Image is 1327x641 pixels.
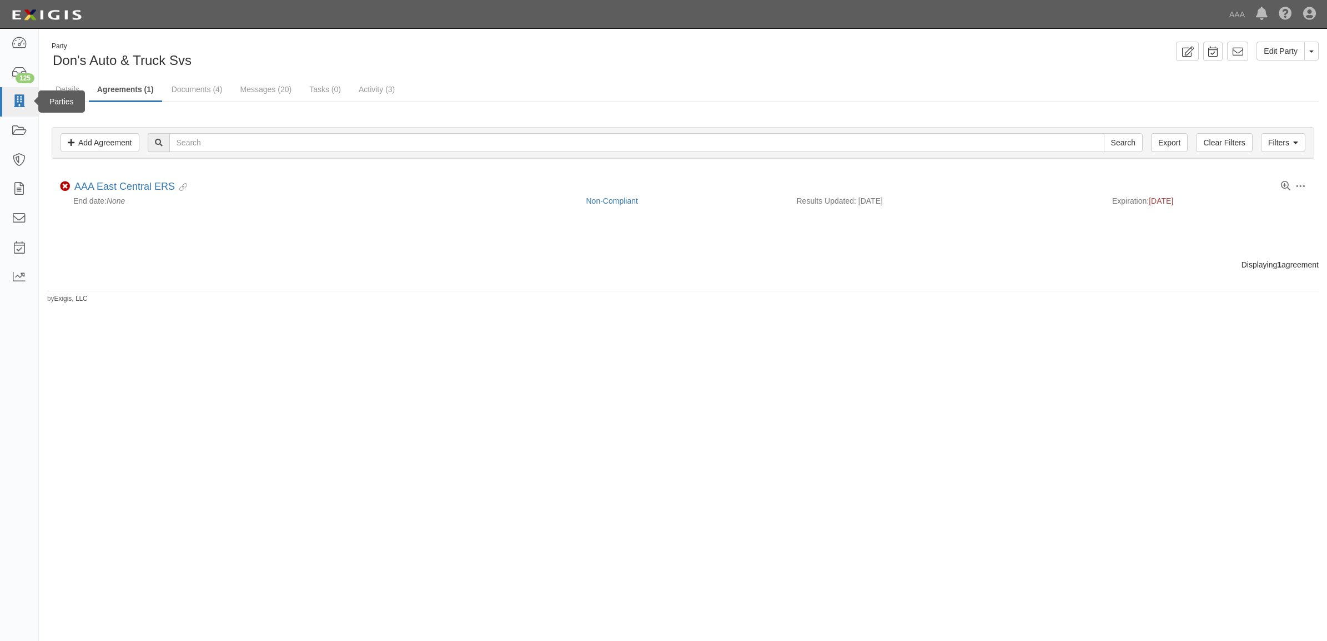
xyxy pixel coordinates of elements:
a: Export [1151,133,1188,152]
div: AAA East Central ERS [74,181,187,193]
em: None [107,196,125,205]
a: Filters [1261,133,1305,152]
small: by [47,294,88,304]
a: Details [47,78,88,100]
a: Messages (20) [232,78,300,100]
a: Tasks (0) [301,78,349,100]
div: Displaying agreement [39,259,1327,270]
a: Documents (4) [163,78,231,100]
b: 1 [1277,260,1281,269]
a: AAA [1224,3,1250,26]
div: 125 [16,73,34,83]
i: Non-Compliant [60,181,70,191]
input: Search [1104,133,1143,152]
div: Expiration: [1112,195,1306,206]
i: Evidence Linked [175,184,187,191]
div: Party [52,42,192,51]
a: Activity (3) [350,78,403,100]
span: [DATE] [1149,196,1173,205]
i: Help Center - Complianz [1279,8,1292,21]
a: Add Agreement [61,133,139,152]
a: View results summary [1281,181,1290,191]
a: Agreements (1) [89,78,162,102]
div: Parties [38,90,85,113]
a: Exigis, LLC [54,295,88,302]
input: Search [169,133,1104,152]
img: logo-5460c22ac91f19d4615b14bd174203de0afe785f0fc80cf4dbbc73dc1793850b.png [8,5,85,25]
div: End date: [60,195,578,206]
a: Clear Filters [1196,133,1252,152]
div: Don's Auto & Truck Svs [47,42,675,70]
div: Results Updated: [DATE] [797,195,1096,206]
span: Don's Auto & Truck Svs [53,53,192,68]
a: Edit Party [1256,42,1305,60]
a: AAA East Central ERS [74,181,175,192]
a: Non-Compliant [586,196,638,205]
